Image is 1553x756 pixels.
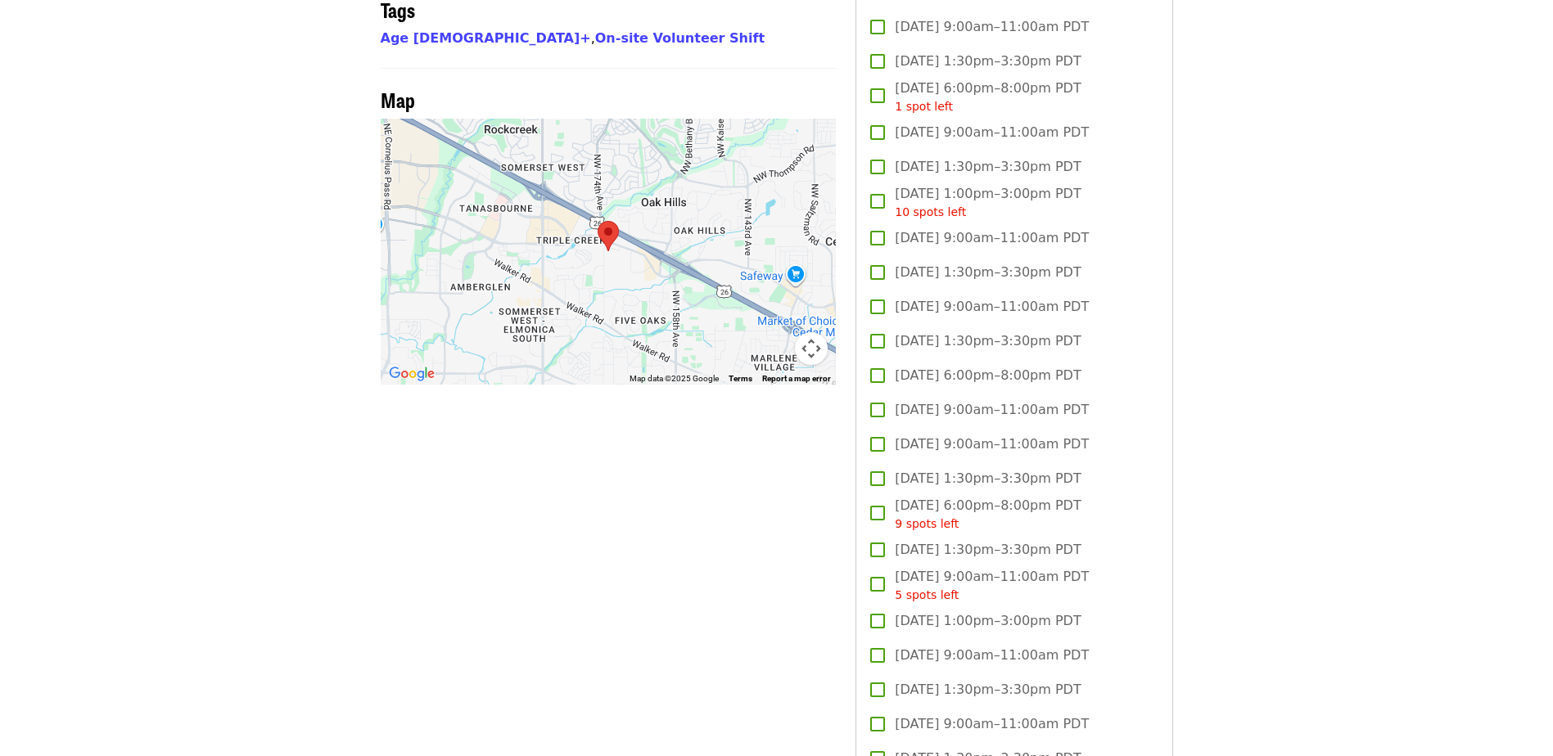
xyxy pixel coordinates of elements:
span: [DATE] 9:00am–11:00am PDT [895,400,1089,420]
span: [DATE] 6:00pm–8:00pm PDT [895,496,1081,533]
span: 5 spots left [895,588,959,601]
span: [DATE] 1:30pm–3:30pm PDT [895,540,1081,560]
a: Report a map error [762,374,831,383]
a: Open this area in Google Maps (opens a new window) [385,363,439,385]
span: [DATE] 9:00am–11:00am PDT [895,17,1089,37]
span: [DATE] 9:00am–11:00am PDT [895,646,1089,665]
span: 9 spots left [895,517,959,530]
a: Terms [729,374,752,383]
span: 10 spots left [895,205,966,218]
span: [DATE] 9:00am–11:00am PDT [895,123,1089,142]
span: [DATE] 1:30pm–3:30pm PDT [895,680,1081,700]
span: 1 spot left [895,100,953,113]
span: [DATE] 1:30pm–3:30pm PDT [895,469,1081,488]
span: [DATE] 9:00am–11:00am PDT [895,228,1089,248]
span: [DATE] 6:00pm–8:00pm PDT [895,366,1081,385]
span: [DATE] 9:00am–11:00am PDT [895,297,1089,317]
span: [DATE] 1:30pm–3:30pm PDT [895,263,1081,282]
span: [DATE] 1:00pm–3:00pm PDT [895,184,1081,221]
span: [DATE] 1:00pm–3:00pm PDT [895,611,1081,631]
span: [DATE] 9:00am–11:00am PDT [895,567,1089,604]
span: [DATE] 1:30pm–3:30pm PDT [895,331,1081,351]
span: [DATE] 9:00am–11:00am PDT [895,714,1089,734]
span: Map data ©2025 Google [630,374,719,383]
img: Google [385,363,439,385]
span: [DATE] 1:30pm–3:30pm PDT [895,157,1081,177]
a: Age [DEMOGRAPHIC_DATA]+ [381,30,591,46]
span: Map [381,85,415,114]
a: On-site Volunteer Shift [595,30,765,46]
button: Map camera controls [795,332,828,365]
span: [DATE] 6:00pm–8:00pm PDT [895,79,1081,115]
span: , [381,30,595,46]
span: [DATE] 1:30pm–3:30pm PDT [895,52,1081,71]
span: [DATE] 9:00am–11:00am PDT [895,434,1089,454]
